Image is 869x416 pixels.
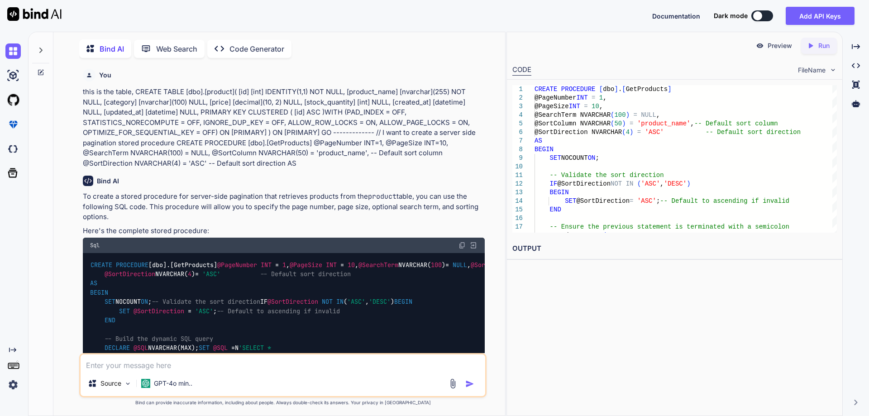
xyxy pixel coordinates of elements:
[512,102,523,111] div: 3
[512,85,523,94] div: 1
[599,103,603,110] span: ,
[116,261,148,269] span: PROCEDURE
[818,41,830,50] p: Run
[614,120,622,127] span: 50
[549,223,740,230] span: -- Ensure the previous statement is terminated wit
[195,307,213,315] span: 'ASC'
[260,270,351,278] span: -- Default sort direction
[660,197,789,205] span: -- Default to ascending if invalid
[83,191,485,222] p: To create a stored procedure for server-side pagination that retrieves products from the table, y...
[448,378,458,389] img: attachment
[798,66,826,75] span: FileName
[554,232,592,239] span: ProductCTE
[91,261,112,269] span: CREATE
[633,111,637,119] span: =
[156,43,197,54] p: Web Search
[622,129,625,136] span: (
[348,261,355,269] span: 10
[213,344,228,352] span: @SQL
[614,111,625,119] span: 100
[119,307,130,315] span: SET
[195,270,199,278] span: =
[637,120,691,127] span: 'product_name'
[592,94,595,101] span: =
[188,270,191,278] span: 4
[611,111,614,119] span: (
[512,197,523,206] div: 14
[199,344,210,352] span: SET
[592,232,599,239] span: AS
[90,242,100,249] span: Sql
[105,344,130,352] span: DECLARE
[549,189,568,196] span: BEGIN
[656,111,660,119] span: ,
[630,129,633,136] span: )
[568,103,580,110] span: INT
[664,180,686,187] span: 'DESC'
[90,288,108,296] span: BEGIN
[625,180,633,187] span: IN
[336,298,344,306] span: IN
[188,307,191,315] span: =
[5,92,21,108] img: githubLight
[625,129,629,136] span: 4
[641,111,656,119] span: NULL
[5,117,21,132] img: premium
[469,241,477,249] img: Open in Browser
[637,197,656,205] span: 'ASC'
[694,120,778,127] span: -- Default sort column
[347,298,365,306] span: 'ASC'
[368,192,396,201] code: product
[535,86,557,93] span: CREATE
[512,214,523,223] div: 16
[512,111,523,120] div: 4
[512,145,523,154] div: 8
[565,197,576,205] span: SET
[535,232,538,239] span: ;
[512,65,531,76] div: CODE
[538,232,554,239] span: WITH
[641,180,660,187] span: 'ASC'
[603,232,606,239] span: (
[134,307,184,315] span: @SortDirection
[535,94,576,101] span: @PageNumber
[141,379,150,388] img: GPT-4o mini
[154,379,192,388] p: GPT-4o min..
[340,261,344,269] span: =
[630,120,633,127] span: =
[322,298,333,306] span: NOT
[614,86,618,93] span: ]
[587,154,595,162] span: ON
[668,86,671,93] span: ]
[535,111,611,119] span: @SearchTerm NVARCHAR
[282,261,286,269] span: 1
[261,261,272,269] span: INT
[5,68,21,83] img: ai-studio
[561,154,587,162] span: NOCOUNT
[99,71,111,80] h6: You
[622,86,625,93] span: [
[660,180,664,187] span: ,
[512,223,523,231] div: 17
[512,163,523,171] div: 10
[535,120,611,127] span: @SortColumn NVARCHAR
[5,377,21,392] img: settings
[592,103,599,110] span: 10
[105,316,115,324] span: END
[786,7,855,25] button: Add API Keys
[453,261,467,269] span: NULL
[576,94,587,101] span: INT
[652,12,700,20] span: Documentation
[512,180,523,188] div: 12
[656,197,660,205] span: ;
[549,206,561,213] span: END
[465,379,474,388] img: icon
[458,242,466,249] img: copy
[756,42,764,50] img: preview
[275,261,279,269] span: =
[290,261,322,269] span: @PageSize
[535,146,554,153] span: BEGIN
[152,298,260,306] span: -- Validate the sort direction
[557,180,611,187] span: @SortDirection
[584,103,587,110] span: =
